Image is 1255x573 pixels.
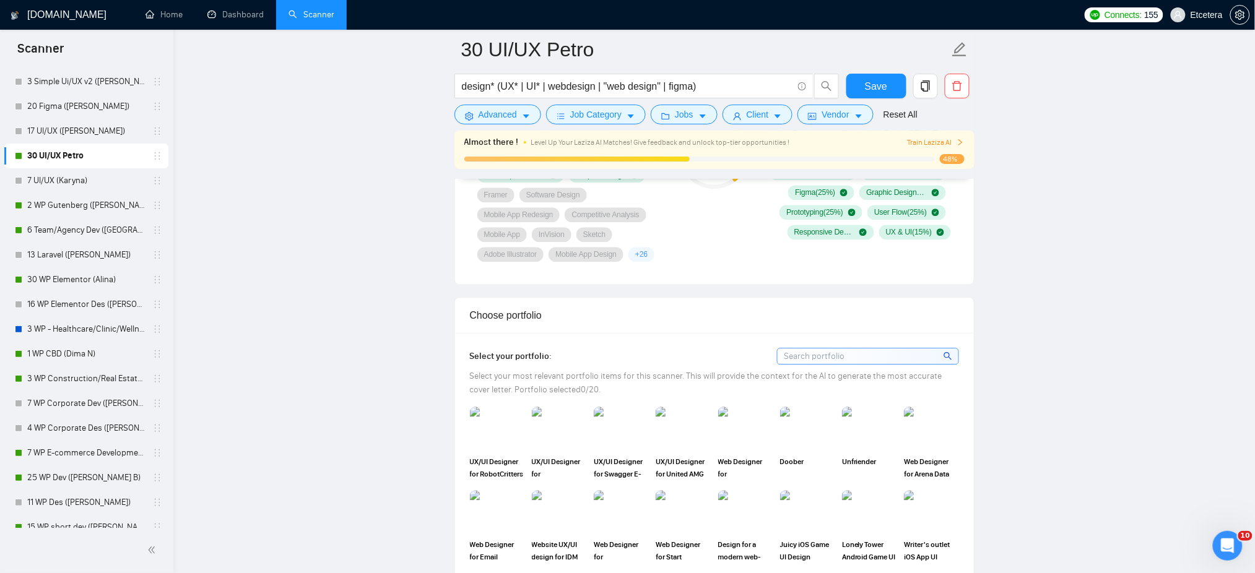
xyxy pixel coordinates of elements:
a: 16 WP Elementor Des ([PERSON_NAME]) [27,292,145,317]
span: UX/UI Designer for [PERSON_NAME] WP Website. Wireframes Prototypes [532,455,586,480]
a: 25 WP Dev ([PERSON_NAME] B) [27,465,145,490]
span: Train Laziza AI [907,137,964,149]
span: Prototyping ( 25 %) [786,207,843,217]
a: homeHome [145,9,183,20]
span: Web Designer for Arena Data WordPress website. Responsive Web Design [904,455,958,480]
img: portfolio thumbnail image [842,490,897,533]
a: dashboardDashboard [207,9,264,20]
button: barsJob Categorycaret-down [546,105,646,124]
span: Sketch [583,230,606,239]
span: Mobile App [484,230,521,239]
span: caret-down [698,111,707,121]
span: Jobs [675,108,693,121]
img: portfolio thumbnail image [532,490,586,533]
span: search [944,349,954,363]
img: logo [11,6,19,25]
span: Web Designer for Start Copywriting WordPress blog. Responsive Web [656,538,710,563]
img: portfolio thumbnail image [780,490,835,533]
span: Select your portfolio: [470,351,552,361]
span: Unfriender [842,455,897,480]
a: 15 WP short dev ([PERSON_NAME] B) [27,515,145,540]
span: holder [152,349,162,359]
button: copy [913,74,938,98]
span: holder [152,126,162,136]
span: Client [747,108,769,121]
span: user [733,111,742,121]
input: Scanner name... [461,34,949,65]
span: Juicy iOS Game UI Design [780,538,835,563]
span: 48% [940,154,965,164]
span: Website UX/UI design for IDM Hunters. [532,538,586,563]
span: caret-down [773,111,782,121]
span: holder [152,250,162,260]
span: holder [152,176,162,186]
span: Mobile App Design [555,249,617,259]
span: info-circle [798,82,806,90]
span: UX & UI ( 15 %) [886,227,932,237]
span: Design for a modern web-application [718,538,773,563]
a: 3 WP - Healthcare/Clinic/Wellness/Beauty (Dima N) [27,317,145,342]
span: setting [465,111,474,121]
span: Mobile App Redesign [484,210,554,220]
span: check-circle [848,209,856,216]
span: holder [152,522,162,532]
span: User Flow ( 25 %) [874,207,927,217]
img: portfolio thumbnail image [656,407,710,450]
span: setting [1231,10,1249,20]
span: Save [865,79,887,94]
button: Save [846,74,906,98]
span: holder [152,101,162,111]
span: right [957,139,964,146]
a: 7 UI/UX (Karyna) [27,168,145,193]
input: Search Freelance Jobs... [462,79,793,94]
img: upwork-logo.png [1090,10,1100,20]
button: delete [945,74,970,98]
span: copy [914,80,937,92]
span: Framer [484,190,508,200]
a: 11 WP Des ([PERSON_NAME]) [27,490,145,515]
span: check-circle [932,209,939,216]
span: caret-down [627,111,635,121]
a: 17 UI/UX ([PERSON_NAME]) [27,119,145,144]
a: 7 WP Corporate Dev ([PERSON_NAME] B) [27,391,145,416]
span: check-circle [859,228,867,236]
button: userClientcaret-down [723,105,793,124]
div: Choose portfolio [470,298,959,333]
span: delete [945,80,969,92]
button: folderJobscaret-down [651,105,718,124]
span: caret-down [522,111,531,121]
span: Web Designer for Email Marketing Web Application [470,538,524,563]
span: holder [152,399,162,408]
a: setting [1230,10,1250,20]
button: idcardVendorcaret-down [797,105,873,124]
a: Reset All [884,108,918,121]
span: Software Design [526,190,580,200]
span: 10 [1238,531,1253,541]
a: searchScanner [289,9,334,20]
span: holder [152,498,162,507]
img: portfolio thumbnail image [718,407,773,450]
img: portfolio thumbnail image [656,490,710,533]
span: Graphic Design ( 25 %) [866,187,927,197]
span: holder [152,275,162,285]
span: Level Up Your Laziza AI Matches! Give feedback and unlock top-tier opportunities ! [531,138,790,147]
span: double-left [147,544,160,556]
a: 3 WP Construction/Real Estate Website Development ([PERSON_NAME] B) [27,366,145,391]
span: Vendor [822,108,849,121]
span: caret-down [854,111,863,121]
span: holder [152,151,162,161]
button: settingAdvancedcaret-down [454,105,541,124]
span: Web Designer for FASHIONHOTEL iOS Application. User Interface. [594,538,648,563]
span: check-circle [937,228,944,236]
span: Connects: [1105,8,1142,22]
img: portfolio thumbnail image [470,490,524,533]
span: holder [152,299,162,309]
span: Almost there ! [464,136,519,149]
span: holder [152,448,162,458]
img: portfolio thumbnail image [842,407,897,450]
img: portfolio thumbnail image [780,407,835,450]
span: InVision [539,230,565,239]
a: 13 Laravel ([PERSON_NAME]) [27,243,145,267]
span: Select your most relevant portfolio items for this scanner. This will provide the context for the... [470,371,942,395]
a: 7 WP E-commerce Development ([PERSON_NAME] B) [27,441,145,465]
